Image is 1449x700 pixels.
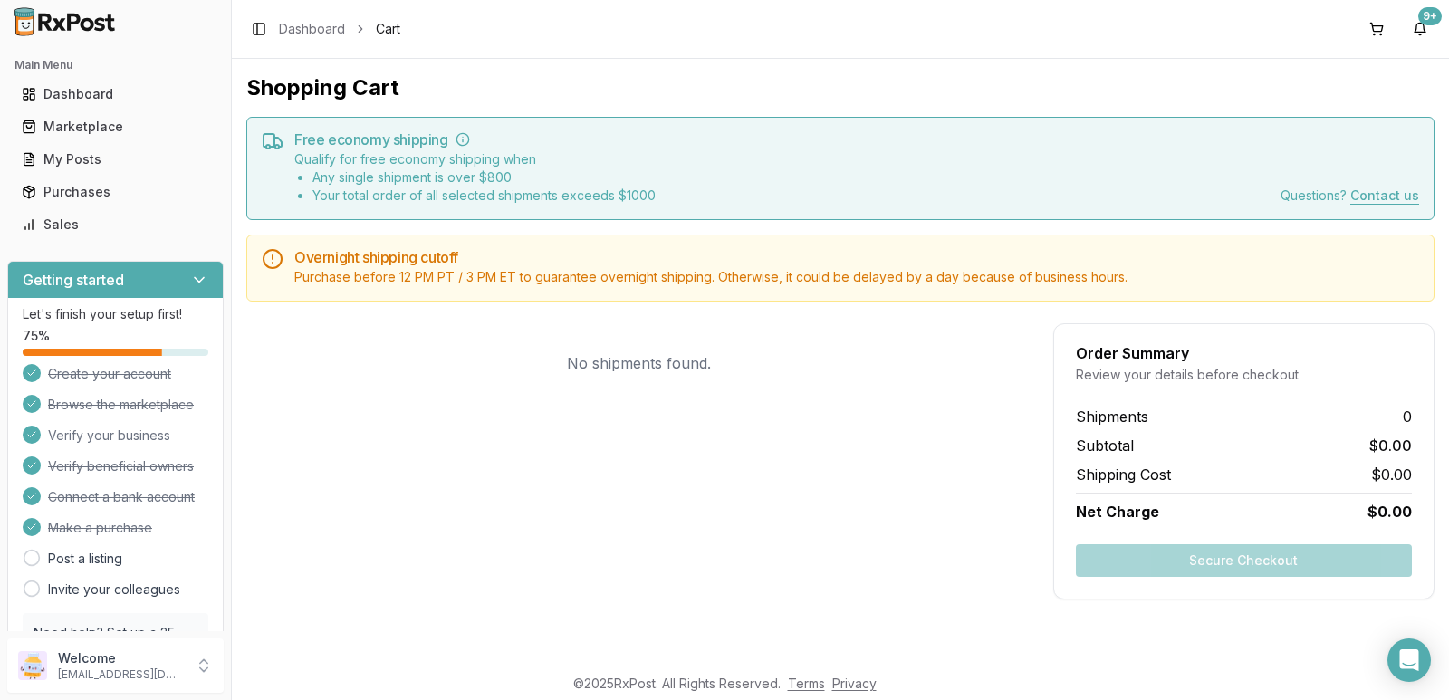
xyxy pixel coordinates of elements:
[58,667,184,682] p: [EMAIL_ADDRESS][DOMAIN_NAME]
[48,550,122,568] a: Post a listing
[1076,503,1159,521] span: Net Charge
[246,323,1032,403] div: No shipments found.
[1076,464,1171,485] span: Shipping Cost
[294,268,1419,286] div: Purchase before 12 PM PT / 3 PM ET to guarantee overnight shipping. Otherwise, it could be delaye...
[58,649,184,667] p: Welcome
[48,580,180,599] a: Invite your colleagues
[294,132,1419,147] h5: Free economy shipping
[14,176,216,208] a: Purchases
[22,85,209,103] div: Dashboard
[22,118,209,136] div: Marketplace
[23,327,50,345] span: 75 %
[1403,406,1412,427] span: 0
[48,488,195,506] span: Connect a bank account
[1387,638,1431,682] div: Open Intercom Messenger
[7,145,224,174] button: My Posts
[312,187,656,205] li: Your total order of all selected shipments exceeds $ 1000
[1418,7,1442,25] div: 9+
[23,305,208,323] p: Let's finish your setup first!
[22,216,209,234] div: Sales
[294,150,656,205] div: Qualify for free economy shipping when
[1371,464,1412,485] span: $0.00
[34,624,197,678] p: Need help? Set up a 25 minute call with our team to set up.
[788,676,825,691] a: Terms
[48,396,194,414] span: Browse the marketplace
[312,168,656,187] li: Any single shipment is over $ 800
[1367,501,1412,523] span: $0.00
[48,519,152,537] span: Make a purchase
[14,208,216,241] a: Sales
[22,183,209,201] div: Purchases
[48,427,170,445] span: Verify your business
[1076,406,1148,427] span: Shipments
[14,110,216,143] a: Marketplace
[1076,346,1412,360] div: Order Summary
[7,177,224,206] button: Purchases
[376,20,400,38] span: Cart
[48,457,194,475] span: Verify beneficial owners
[14,58,216,72] h2: Main Menu
[7,80,224,109] button: Dashboard
[1369,435,1412,456] span: $0.00
[832,676,877,691] a: Privacy
[14,78,216,110] a: Dashboard
[14,143,216,176] a: My Posts
[279,20,400,38] nav: breadcrumb
[279,20,345,38] a: Dashboard
[7,112,224,141] button: Marketplace
[22,150,209,168] div: My Posts
[1076,366,1412,384] div: Review your details before checkout
[1281,187,1419,205] div: Questions?
[1406,14,1435,43] button: 9+
[7,7,123,36] img: RxPost Logo
[18,651,47,680] img: User avatar
[23,269,124,291] h3: Getting started
[294,250,1419,264] h5: Overnight shipping cutoff
[246,73,1435,102] h1: Shopping Cart
[1076,435,1134,456] span: Subtotal
[48,365,171,383] span: Create your account
[7,210,224,239] button: Sales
